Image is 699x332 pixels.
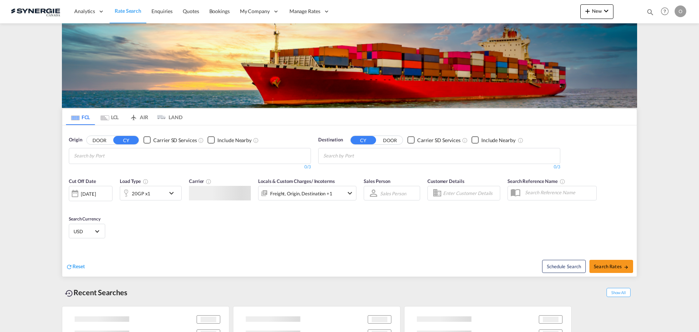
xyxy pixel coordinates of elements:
md-icon: Unchecked: Ignores neighbouring ports when fetching rates.Checked : Includes neighbouring ports w... [518,137,524,143]
div: Include Nearby [481,137,516,144]
md-icon: icon-airplane [129,113,138,118]
md-icon: The selected Trucker/Carrierwill be displayed in the rate results If the rates are from another f... [206,179,212,184]
div: 0/3 [69,164,311,170]
div: OriginDOOR CY Checkbox No InkUnchecked: Search for CY (Container Yard) services for all selected ... [62,125,637,277]
md-chips-wrap: Chips container with autocompletion. Enter the text area, type text to search, and then use the u... [322,148,395,162]
md-icon: Unchecked: Search for CY (Container Yard) services for all selected carriers.Checked : Search for... [462,137,468,143]
md-icon: icon-chevron-down [167,189,179,198]
span: Destination [318,136,343,144]
div: 20GP x1 [132,188,150,199]
img: LCL+%26+FCL+BACKGROUND.png [62,23,637,108]
button: Note: By default Schedule search will only considerorigin ports, destination ports and cut off da... [542,260,586,273]
div: Freight Origin Destination Factory Stuffingicon-chevron-down [258,186,356,200]
md-icon: icon-backup-restore [65,289,74,298]
span: Locals & Custom Charges [258,178,335,184]
button: DOOR [377,136,403,144]
md-checkbox: Checkbox No Ink [471,136,516,144]
md-tab-item: LAND [153,109,182,125]
span: Reset [72,263,85,269]
md-icon: Your search will be saved by the below given name [560,179,565,184]
md-icon: icon-chevron-down [345,189,354,198]
div: [DATE] [69,186,112,201]
div: 20GP x1icon-chevron-down [120,186,182,200]
span: Sales Person [364,178,390,184]
md-checkbox: Checkbox No Ink [208,136,252,144]
div: 0/3 [318,164,560,170]
md-datepicker: Select [69,200,74,210]
md-icon: icon-plus 400-fg [583,7,592,15]
md-icon: icon-refresh [66,263,72,270]
md-select: Select Currency: $ USDUnited States Dollar [73,226,101,237]
md-checkbox: Checkbox No Ink [143,136,197,144]
div: O [675,5,686,17]
md-icon: icon-magnify [646,8,654,16]
md-icon: icon-chevron-down [602,7,611,15]
span: Cut Off Date [69,178,96,184]
md-tab-item: LCL [95,109,124,125]
md-chips-wrap: Chips container with autocompletion. Enter the text area, type text to search, and then use the u... [73,148,146,162]
md-icon: icon-information-outline [143,179,149,184]
span: USD [74,228,94,235]
span: Rate Search [115,8,141,14]
span: Load Type [120,178,149,184]
div: Freight Origin Destination Factory Stuffing [270,188,332,199]
input: Search Reference Name [521,187,596,198]
span: Origin [69,136,82,144]
div: icon-refreshReset [66,263,85,271]
div: Carrier SD Services [417,137,461,144]
span: Analytics [74,8,95,15]
span: Manage Rates [289,8,320,15]
md-icon: icon-arrow-right [624,265,629,270]
md-select: Sales Person [379,188,407,199]
md-icon: Unchecked: Search for CY (Container Yard) services for all selected carriers.Checked : Search for... [198,137,204,143]
span: Search Currency [69,216,100,222]
div: Carrier SD Services [153,137,197,144]
span: Search Reference Name [508,178,565,184]
span: Carrier [189,178,212,184]
span: Enquiries [151,8,173,14]
div: Recent Searches [62,284,130,301]
button: icon-plus 400-fgNewicon-chevron-down [580,4,613,19]
input: Chips input. [323,150,392,162]
button: Search Ratesicon-arrow-right [589,260,633,273]
span: Quotes [183,8,199,14]
md-pagination-wrapper: Use the left and right arrow keys to navigate between tabs [66,109,182,125]
span: Customer Details [427,178,464,184]
md-tab-item: FCL [66,109,95,125]
span: Bookings [209,8,230,14]
span: My Company [240,8,270,15]
span: Search Rates [594,263,629,269]
div: [DATE] [81,191,96,197]
md-checkbox: Checkbox No Ink [407,136,461,144]
div: icon-magnify [646,8,654,19]
img: 1f56c880d42311ef80fc7dca854c8e59.png [11,3,60,20]
md-tab-item: AIR [124,109,153,125]
input: Enter Customer Details [443,188,498,199]
span: Show All [607,288,631,297]
button: CY [351,136,376,144]
input: Chips input. [74,150,143,162]
button: DOOR [87,136,112,144]
span: Help [659,5,671,17]
span: New [583,8,611,14]
md-icon: Unchecked: Ignores neighbouring ports when fetching rates.Checked : Includes neighbouring ports w... [253,137,259,143]
div: Help [659,5,675,18]
div: Include Nearby [217,137,252,144]
button: CY [113,136,139,144]
span: / Incoterms [311,178,335,184]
